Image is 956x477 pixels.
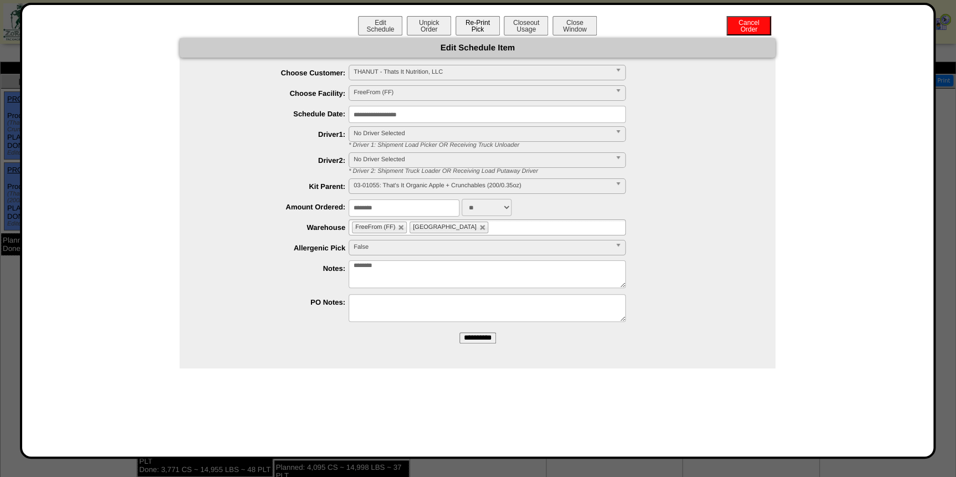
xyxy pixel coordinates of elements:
label: Notes: [202,264,349,273]
span: False [354,240,611,254]
button: UnpickOrder [407,16,451,35]
button: CloseWindow [553,16,597,35]
label: Driver1: [202,130,349,139]
label: Warehouse [202,223,349,232]
label: PO Notes: [202,298,349,306]
span: [GEOGRAPHIC_DATA] [413,224,477,230]
span: No Driver Selected [354,153,611,166]
label: Choose Customer: [202,69,349,77]
label: Driver2: [202,156,349,165]
label: Kit Parent: [202,182,349,191]
button: Re-PrintPick [456,16,500,35]
button: EditSchedule [358,16,402,35]
label: Amount Ordered: [202,203,349,211]
label: Allergenic Pick [202,244,349,252]
div: * Driver 2: Shipment Truck Loader OR Receiving Load Putaway Driver [340,168,775,175]
div: Edit Schedule Item [180,38,775,58]
span: 03-01055: That's It Organic Apple + Crunchables (200/0.35oz) [354,179,611,192]
button: CancelOrder [727,16,771,35]
span: No Driver Selected [354,127,611,140]
label: Choose Facility: [202,89,349,98]
span: THANUT - Thats It Nutrition, LLC [354,65,611,79]
span: FreeFrom (FF) [355,224,395,230]
div: * Driver 1: Shipment Load Picker OR Receiving Truck Unloader [340,142,775,148]
a: CloseWindow [551,25,598,33]
label: Schedule Date: [202,110,349,118]
button: CloseoutUsage [504,16,548,35]
span: FreeFrom (FF) [354,86,611,99]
